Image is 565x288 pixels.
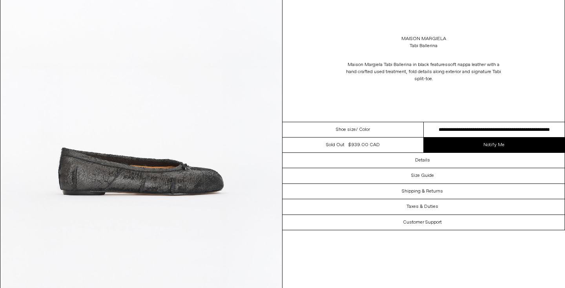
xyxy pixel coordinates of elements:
span: soft nappa leather with a hand crafted used treatment, fold details along exterior and signature ... [346,62,501,82]
div: $939.00 CAD [348,141,380,149]
span: Shoe size [336,126,356,133]
span: Maison Margiela Tabi Ballerina in black features [348,62,448,68]
h3: Shipping & Returns [402,189,443,194]
h3: Taxes & Duties [406,204,438,209]
h3: Size Guide [411,173,434,178]
h3: Details [415,158,430,163]
span: / Color [356,126,370,133]
a: Notify Me [424,138,565,152]
a: Maison Margiela [401,35,446,42]
div: Tabi Ballerina [410,42,437,50]
div: Sold out [326,141,344,149]
h3: Customer Support [403,220,442,225]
